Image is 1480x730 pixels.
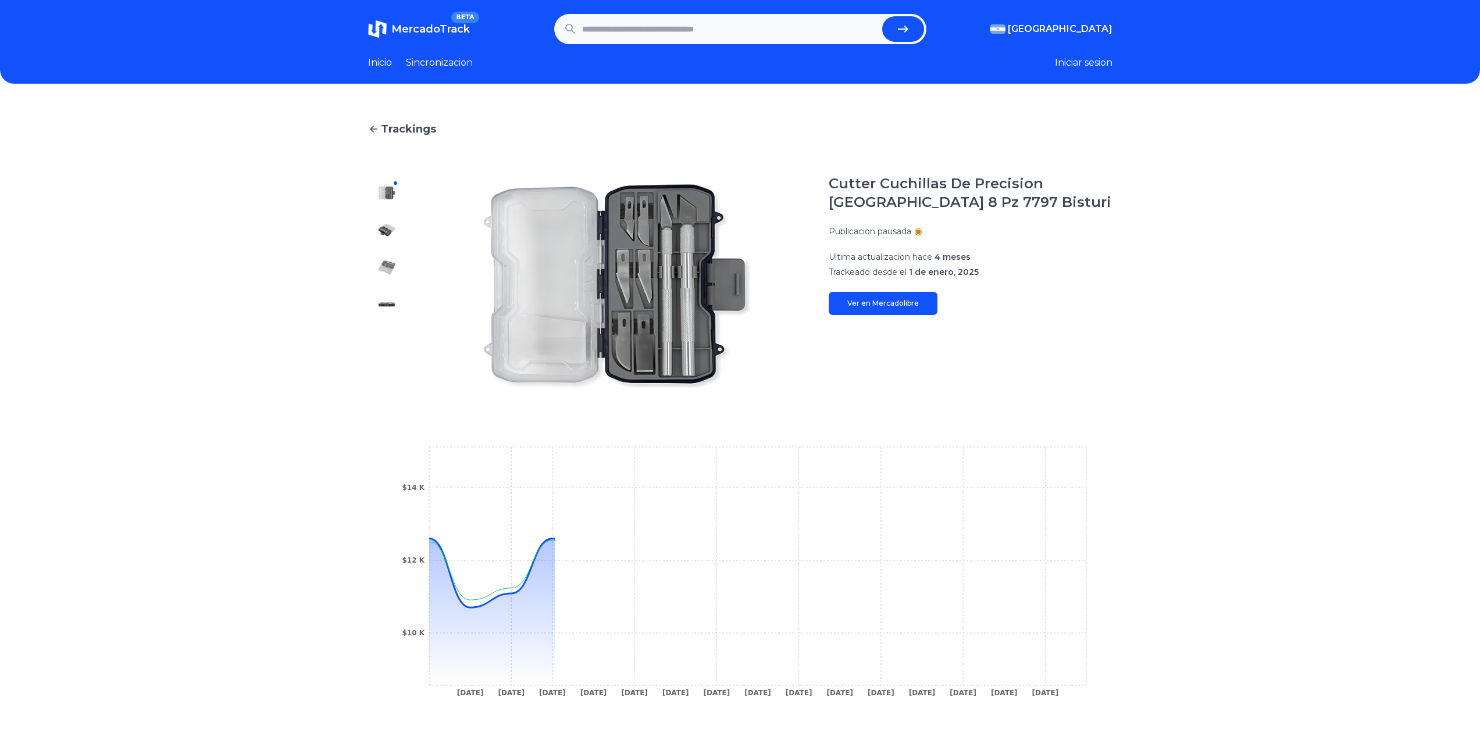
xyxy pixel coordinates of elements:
[785,689,812,697] tspan: [DATE]
[935,252,971,262] span: 4 meses
[829,292,937,315] a: Ver en Mercadolibre
[368,56,392,70] a: Inicio
[402,629,425,637] tspan: $10 K
[457,689,483,697] tspan: [DATE]
[377,221,396,239] img: Cutter Cuchillas De Precision Bremen 8 Pz 7797 Bisturi
[990,689,1017,697] tspan: [DATE]
[539,689,566,697] tspan: [DATE]
[402,556,425,564] tspan: $12 K
[950,689,976,697] tspan: [DATE]
[744,689,771,697] tspan: [DATE]
[391,23,470,35] span: MercadoTrack
[381,121,436,137] span: Trackings
[498,689,525,697] tspan: [DATE]
[1008,22,1112,36] span: [GEOGRAPHIC_DATA]
[703,689,730,697] tspan: [DATE]
[377,184,396,202] img: Cutter Cuchillas De Precision Bremen 8 Pz 7797 Bisturi
[406,56,473,70] a: Sincronizacion
[909,267,979,277] span: 1 de enero, 2025
[368,20,470,38] a: MercadoTrackBETA
[829,174,1112,212] h1: Cutter Cuchillas De Precision [GEOGRAPHIC_DATA] 8 Pz 7797 Bisturi
[829,252,932,262] span: Ultima actualizacion hace
[829,267,907,277] span: Trackeado desde el
[990,24,1005,34] img: Argentina
[662,689,689,697] tspan: [DATE]
[377,370,396,388] img: Cutter Cuchillas De Precision Bremen 8 Pz 7797 Bisturi
[580,689,607,697] tspan: [DATE]
[368,20,387,38] img: MercadoTrack
[377,295,396,314] img: Cutter Cuchillas De Precision Bremen 8 Pz 7797 Bisturi
[1032,689,1058,697] tspan: [DATE]
[868,689,894,697] tspan: [DATE]
[377,332,396,351] img: Cutter Cuchillas De Precision Bremen 8 Pz 7797 Bisturi
[621,689,648,697] tspan: [DATE]
[368,121,1112,137] a: Trackings
[429,174,805,398] img: Cutter Cuchillas De Precision Bremen 8 Pz 7797 Bisturi
[990,22,1112,36] button: [GEOGRAPHIC_DATA]
[402,484,425,492] tspan: $14 K
[451,12,479,23] span: BETA
[1055,56,1112,70] button: Iniciar sesion
[908,689,935,697] tspan: [DATE]
[826,689,853,697] tspan: [DATE]
[829,226,911,237] p: Publicacion pausada
[377,258,396,277] img: Cutter Cuchillas De Precision Bremen 8 Pz 7797 Bisturi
